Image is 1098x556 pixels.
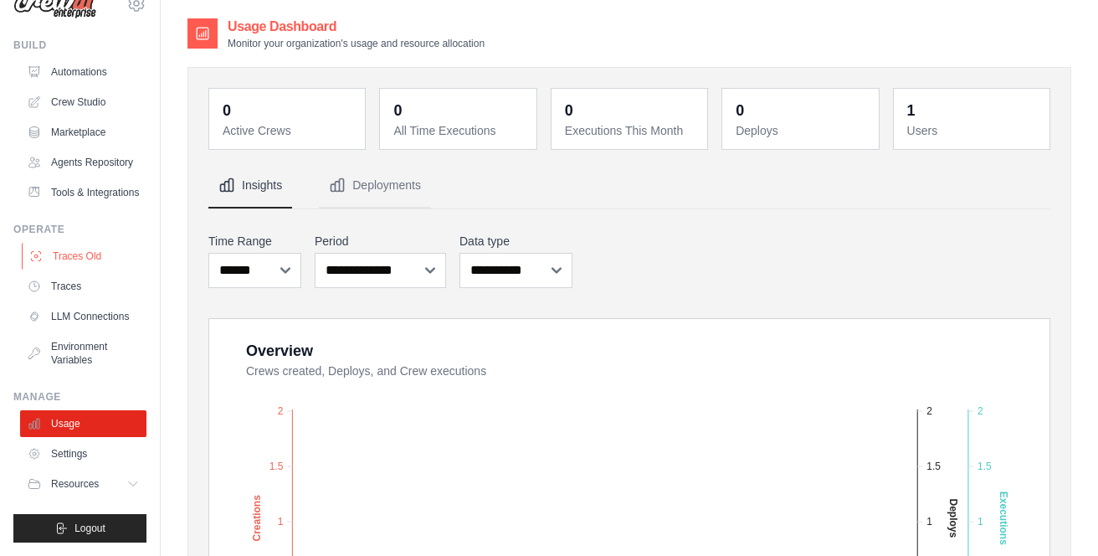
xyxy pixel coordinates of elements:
[393,99,402,122] div: 0
[947,499,959,538] text: Deploys
[315,233,446,250] label: Period
[20,179,146,206] a: Tools & Integrations
[907,99,916,122] div: 1
[20,471,146,497] button: Resources
[51,477,99,491] span: Resources
[736,122,868,139] dt: Deploys
[20,440,146,467] a: Settings
[13,390,146,404] div: Manage
[907,122,1039,139] dt: Users
[223,99,231,122] div: 0
[393,122,526,139] dt: All Time Executions
[20,59,146,85] a: Automations
[228,17,485,37] h2: Usage Dashboard
[13,39,146,52] div: Build
[246,339,313,363] div: Overview
[926,516,932,528] tspan: 1
[977,461,992,472] tspan: 1.5
[998,492,1009,545] text: Executions
[459,233,572,250] label: Data type
[251,495,263,542] text: Creations
[228,37,485,50] p: Monitor your organization's usage and resource allocation
[20,119,146,146] a: Marketplace
[22,243,148,270] a: Traces Old
[208,163,1050,208] nav: Tabs
[20,410,146,437] a: Usage
[977,405,983,417] tspan: 2
[20,333,146,373] a: Environment Variables
[278,405,284,417] tspan: 2
[278,516,284,528] tspan: 1
[74,522,105,535] span: Logout
[223,122,355,139] dt: Active Crews
[977,516,983,528] tspan: 1
[13,223,146,236] div: Operate
[20,89,146,116] a: Crew Studio
[208,163,292,208] button: Insights
[13,514,146,543] button: Logout
[736,99,744,122] div: 0
[926,461,941,472] tspan: 1.5
[208,233,301,250] label: Time Range
[269,461,284,472] tspan: 1.5
[20,273,146,300] a: Traces
[565,99,573,122] div: 0
[20,303,146,330] a: LLM Connections
[565,122,697,139] dt: Executions This Month
[20,149,146,176] a: Agents Repository
[926,405,932,417] tspan: 2
[246,363,1029,379] dt: Crews created, Deploys, and Crew executions
[319,163,431,208] button: Deployments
